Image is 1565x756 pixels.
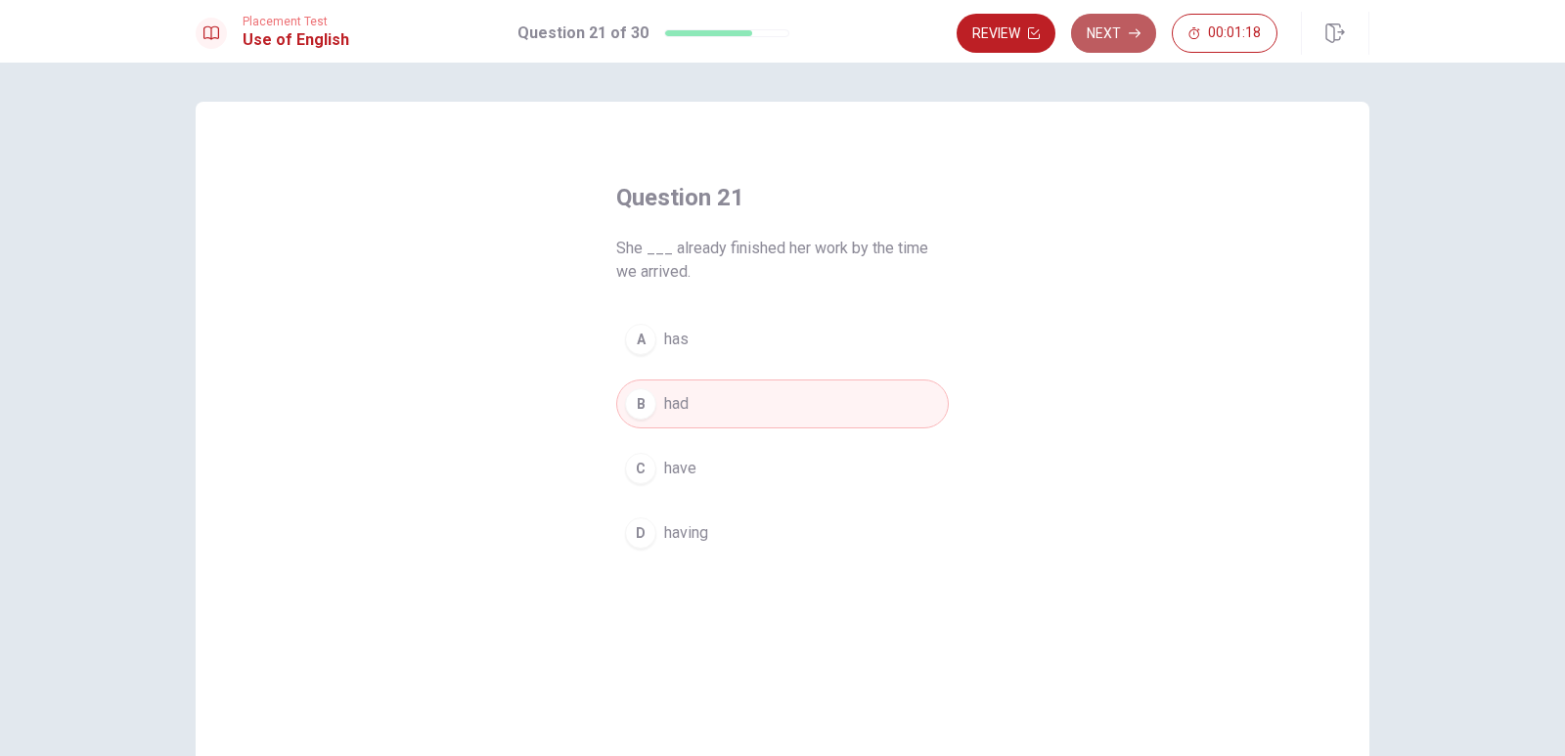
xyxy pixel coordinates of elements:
[664,521,708,545] span: having
[1071,14,1156,53] button: Next
[957,14,1055,53] button: Review
[1208,25,1261,41] span: 00:01:18
[625,517,656,549] div: D
[664,392,689,416] span: had
[517,22,648,45] h1: Question 21 of 30
[616,237,949,284] span: She ___ already finished her work by the time we arrived.
[243,28,349,52] h1: Use of English
[664,328,689,351] span: has
[616,315,949,364] button: Ahas
[616,509,949,557] button: Dhaving
[625,453,656,484] div: C
[616,182,949,213] h4: Question 21
[625,324,656,355] div: A
[243,15,349,28] span: Placement Test
[616,379,949,428] button: Bhad
[1172,14,1277,53] button: 00:01:18
[625,388,656,420] div: B
[664,457,696,480] span: have
[616,444,949,493] button: Chave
